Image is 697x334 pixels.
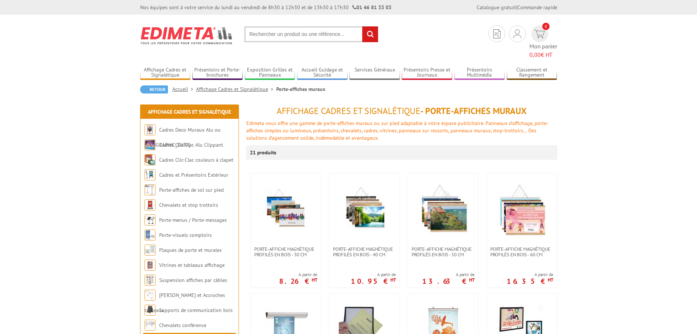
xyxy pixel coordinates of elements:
[159,142,223,148] a: Cadres Clic-Clac Alu Clippant
[246,106,557,116] h1: - Porte-affiches muraux
[159,262,225,268] a: Vitrines et tableaux affichage
[487,246,557,257] a: PORTE-AFFICHE MAGNÉTIQUE PROFILÉS EN BOIS - 60 cm
[145,124,155,135] img: Cadres Deco Muraux Alu ou Bois
[548,277,553,283] sup: HT
[148,109,231,115] a: Affichage Cadres et Signalétique
[246,120,548,141] font: Edimeta vous offre une gamme de porte-affiches muraux ou sur pied adaptable à votre espace public...
[254,246,317,257] span: PORTE-AFFICHE MAGNÉTIQUE PROFILÉS EN BOIS - 30 cm
[493,29,501,38] img: devis rapide
[329,246,400,257] a: PORTE-AFFICHE MAGNÉTIQUE PROFILÉS EN BOIS - 40 cm
[172,86,196,92] a: Accueil
[333,246,396,257] span: PORTE-AFFICHE MAGNÉTIQUE PROFILÉS EN BOIS - 40 cm
[454,67,505,79] a: Présentoirs Multimédia
[145,292,225,313] a: [PERSON_NAME] et Accroches tableaux
[422,279,475,283] p: 13.63 €
[277,105,420,117] span: Affichage Cadres et Signalétique
[469,277,475,283] sup: HT
[351,272,396,278] span: A partir de
[349,67,400,79] a: Services Généraux
[159,187,224,193] a: Porte-affiches de sol sur pied
[534,30,545,38] img: devis rapide
[159,307,233,313] a: Supports de communication bois
[513,29,521,38] img: devis rapide
[145,169,155,180] img: Cadres et Présentoirs Extérieur
[145,126,221,148] a: Cadres Deco Muraux Alu ou [GEOGRAPHIC_DATA]
[417,184,469,235] img: PORTE-AFFICHE MAGNÉTIQUE PROFILÉS EN BOIS - 50 cm
[159,232,212,238] a: Porte-visuels comptoirs
[507,67,557,79] a: Classement et Rangement
[529,51,541,58] span: 0,00
[542,23,550,30] span: 0
[145,290,155,301] img: Cimaises et Accroches tableaux
[159,217,227,223] a: Porte-menus / Porte-messages
[402,67,452,79] a: Présentoirs Presse et Journaux
[351,279,396,283] p: 10.95 €
[196,86,276,92] a: Affichage Cadres et Signalétique
[297,67,348,79] a: Accueil Guidage et Sécurité
[145,275,155,286] img: Suspension affiches par câbles
[251,246,321,257] a: PORTE-AFFICHE MAGNÉTIQUE PROFILÉS EN BOIS - 30 cm
[260,184,311,235] img: PORTE-AFFICHE MAGNÉTIQUE PROFILÉS EN BOIS - 30 cm
[145,320,155,331] img: Chevalets conférence
[140,22,233,49] img: Edimeta
[145,214,155,225] img: Porte-menus / Porte-messages
[140,85,168,93] a: Retour
[279,272,317,278] span: A partir de
[145,184,155,195] img: Porte-affiches de sol sur pied
[507,279,553,283] p: 16.35 €
[412,246,475,257] span: PORTE-AFFICHE MAGNÉTIQUE PROFILÉS EN BOIS - 50 cm
[507,272,553,278] span: A partir de
[390,277,396,283] sup: HT
[477,4,557,11] div: |
[145,230,155,241] img: Porte-visuels comptoirs
[496,184,547,235] img: PORTE-AFFICHE MAGNÉTIQUE PROFILÉS EN BOIS - 60 cm
[159,277,227,283] a: Suspension affiches par câbles
[159,202,218,208] a: Chevalets et stop trottoirs
[517,4,557,11] a: Commande rapide
[490,246,553,257] span: PORTE-AFFICHE MAGNÉTIQUE PROFILÉS EN BOIS - 60 cm
[529,51,557,59] span: € HT
[477,4,516,11] a: Catalogue gratuit
[159,322,206,329] a: Chevalets conférence
[145,260,155,271] img: Vitrines et tableaux affichage
[529,42,557,59] span: Mon panier
[159,157,233,163] a: Cadres Clic-Clac couleurs à clapet
[145,199,155,210] img: Chevalets et stop trottoirs
[362,26,378,42] input: rechercher
[339,184,390,235] img: PORTE-AFFICHE MAGNÉTIQUE PROFILÉS EN BOIS - 40 cm
[244,26,378,42] input: Rechercher un produit ou une référence...
[422,272,475,278] span: A partir de
[140,4,391,11] div: Nos équipes sont à votre service du lundi au vendredi de 8h30 à 12h30 et de 13h30 à 17h30
[408,246,478,257] a: PORTE-AFFICHE MAGNÉTIQUE PROFILÉS EN BOIS - 50 cm
[245,67,295,79] a: Exposition Grilles et Panneaux
[529,25,557,59] a: devis rapide 0 Mon panier 0,00€ HT
[145,245,155,256] img: Plaques de porte et murales
[192,67,243,79] a: Présentoirs et Porte-brochures
[140,67,191,79] a: Affichage Cadres et Signalétique
[145,154,155,165] img: Cadres Clic-Clac couleurs à clapet
[352,4,391,11] strong: 01 46 81 33 03
[250,145,277,160] p: 21 produits
[159,172,228,178] a: Cadres et Présentoirs Extérieur
[159,247,222,253] a: Plaques de porte et murales
[279,279,317,283] p: 8.26 €
[276,85,325,93] li: Porte-affiches muraux
[312,277,317,283] sup: HT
